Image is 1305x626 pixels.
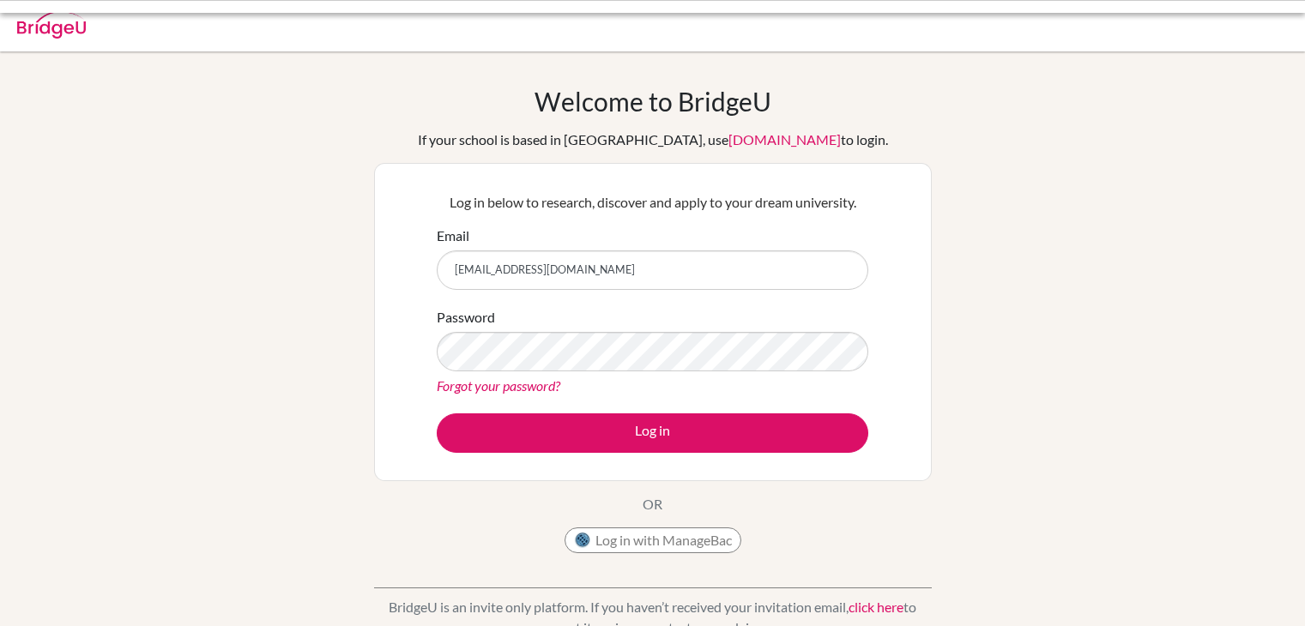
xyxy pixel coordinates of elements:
button: Log in [437,413,868,453]
label: Password [437,307,495,328]
div: If your school is based in [GEOGRAPHIC_DATA], use to login. [418,129,888,150]
p: OR [643,494,662,515]
button: Log in with ManageBac [565,527,741,553]
a: Forgot your password? [437,377,560,394]
img: Bridge-U [17,11,86,39]
label: Email [437,226,469,246]
a: click here [849,599,903,615]
p: Log in below to research, discover and apply to your dream university. [437,192,868,213]
a: [DOMAIN_NAME] [728,131,841,147]
h1: Welcome to BridgeU [535,86,771,117]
